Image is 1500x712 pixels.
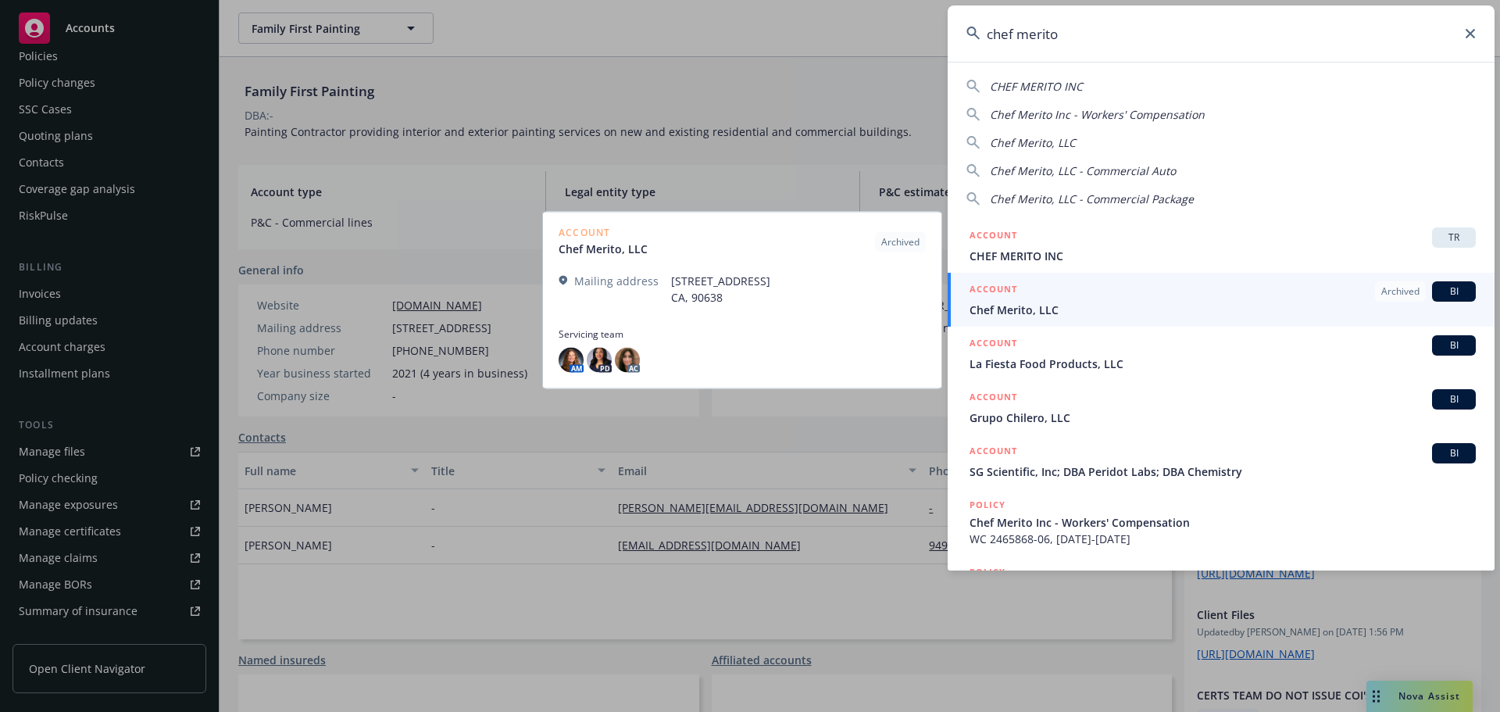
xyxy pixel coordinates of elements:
h5: ACCOUNT [970,443,1017,462]
span: SG Scientific, Inc; DBA Peridot Labs; DBA Chemistry [970,463,1476,480]
h5: ACCOUNT [970,389,1017,408]
a: ACCOUNTBIGrupo Chilero, LLC [948,381,1495,435]
h5: ACCOUNT [970,335,1017,354]
span: Archived [1381,284,1420,299]
span: BI [1438,446,1470,460]
span: Chef Merito, LLC - Commercial Auto [990,163,1176,178]
span: WC 2465868-06, [DATE]-[DATE] [970,531,1476,547]
span: CHEF MERITO INC [990,79,1083,94]
a: ACCOUNTTRCHEF MERITO INC [948,219,1495,273]
h5: POLICY [970,564,1005,580]
a: ACCOUNTArchivedBIChef Merito, LLC [948,273,1495,327]
span: Chef Merito Inc - Workers' Compensation [990,107,1205,122]
a: ACCOUNTBISG Scientific, Inc; DBA Peridot Labs; DBA Chemistry [948,435,1495,488]
span: Grupo Chilero, LLC [970,410,1476,426]
span: TR [1438,231,1470,245]
span: BI [1438,392,1470,406]
a: POLICY [948,556,1495,623]
h5: ACCOUNT [970,281,1017,300]
span: Chef Merito, LLC [970,302,1476,318]
span: CHEF MERITO INC [970,248,1476,264]
a: POLICYChef Merito Inc - Workers' CompensationWC 2465868-06, [DATE]-[DATE] [948,488,1495,556]
span: Chef Merito, LLC - Commercial Package [990,191,1194,206]
h5: ACCOUNT [970,227,1017,246]
span: BI [1438,338,1470,352]
a: ACCOUNTBILa Fiesta Food Products, LLC [948,327,1495,381]
span: Chef Merito Inc - Workers' Compensation [970,514,1476,531]
span: Chef Merito, LLC [990,135,1076,150]
span: BI [1438,284,1470,299]
h5: POLICY [970,497,1005,513]
input: Search... [948,5,1495,62]
span: La Fiesta Food Products, LLC [970,356,1476,372]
